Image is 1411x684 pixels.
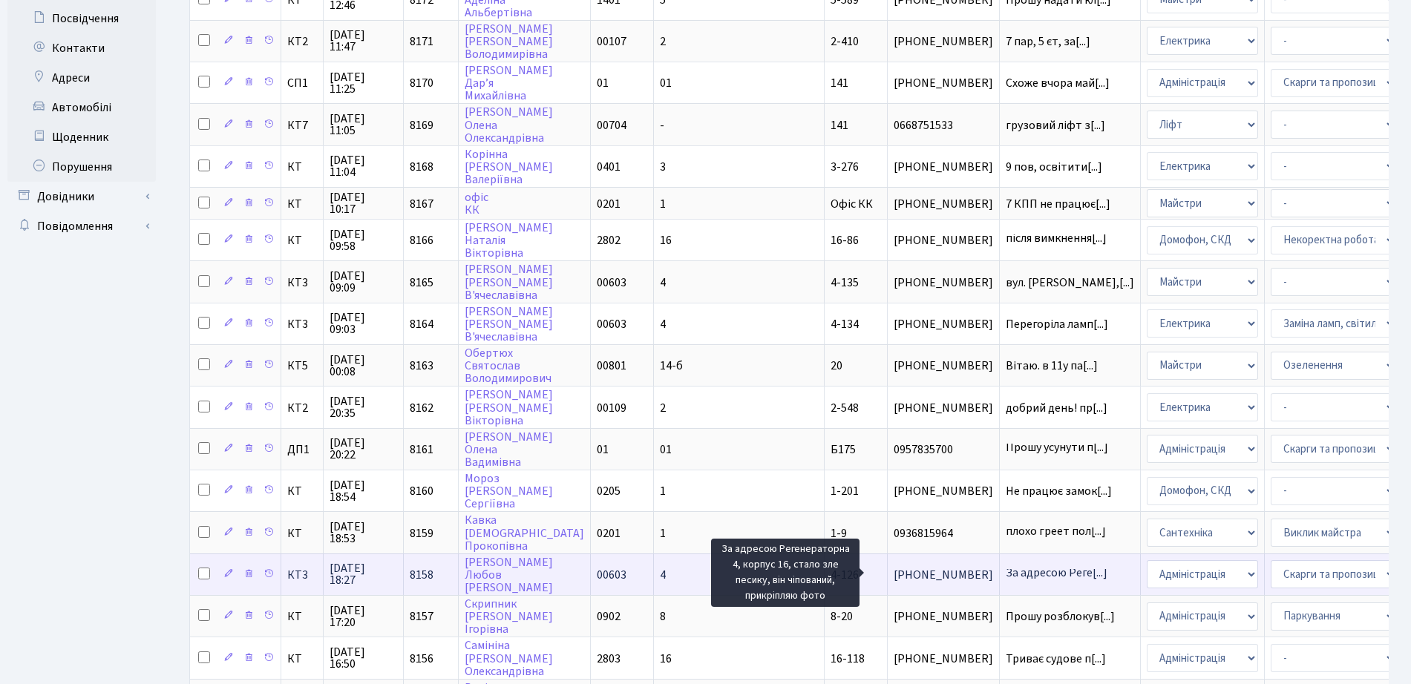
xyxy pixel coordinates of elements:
[831,117,848,134] span: 141
[7,93,156,122] a: Автомобілі
[597,483,621,499] span: 0205
[831,159,859,175] span: 3-276
[330,29,397,53] span: [DATE] 11:47
[1006,358,1098,374] span: Вітаю. в 11у па[...]
[831,33,859,50] span: 2-410
[660,196,666,212] span: 1
[597,441,609,458] span: 01
[831,196,873,212] span: Офіс КК
[894,444,993,456] span: 0957835700
[597,117,626,134] span: 00704
[287,611,317,622] span: КТ
[7,63,156,93] a: Адреси
[465,345,551,387] a: ОбертюхСвятославВолодимирович
[287,444,317,456] span: ДП1
[465,638,553,680] a: Самініна[PERSON_NAME]Олександрівна
[831,316,859,332] span: 4-134
[1006,159,1102,175] span: 9 пов, освітити[...]
[410,274,433,291] span: 8165
[894,119,993,131] span: 0668751533
[287,360,317,372] span: КТ5
[894,198,993,210] span: [PHONE_NUMBER]
[831,232,859,249] span: 16-86
[894,485,993,497] span: [PHONE_NUMBER]
[465,554,553,596] a: [PERSON_NAME]Любов[PERSON_NAME]
[410,651,433,667] span: 8156
[1006,316,1108,332] span: Перегоріла ламп[...]
[410,117,433,134] span: 8169
[597,159,621,175] span: 0401
[287,569,317,581] span: КТ3
[894,161,993,173] span: [PHONE_NUMBER]
[831,441,856,458] span: Б175
[1006,196,1110,212] span: 7 КПП не працює[...]
[831,358,842,374] span: 20
[287,161,317,173] span: КТ
[894,569,993,581] span: [PHONE_NUMBER]
[410,358,433,374] span: 8163
[465,189,488,218] a: офісКК
[660,117,664,134] span: -
[1006,117,1105,134] span: грузовий ліфт з[...]
[660,483,666,499] span: 1
[1006,523,1106,539] span: плохо греет пол[...]
[660,75,672,91] span: 01
[831,400,859,416] span: 2-548
[831,483,859,499] span: 1-201
[597,196,621,212] span: 0201
[410,441,433,458] span: 8161
[597,651,621,667] span: 2803
[597,75,609,91] span: 01
[7,152,156,182] a: Порушення
[410,196,433,212] span: 8167
[831,274,859,291] span: 4-135
[660,358,683,374] span: 14-б
[465,262,553,303] a: [PERSON_NAME][PERSON_NAME]В'ячеславівна
[894,234,993,246] span: [PHONE_NUMBER]
[410,400,433,416] span: 8162
[330,312,397,335] span: [DATE] 09:03
[410,567,433,583] span: 8158
[465,513,584,554] a: Кавка[DEMOGRAPHIC_DATA]Прокопівна
[287,36,317,47] span: КТ2
[410,608,433,625] span: 8157
[7,33,156,63] a: Контакти
[410,159,433,175] span: 8168
[7,4,156,33] a: Посвідчення
[287,318,317,330] span: КТ3
[831,608,853,625] span: 8-20
[1006,565,1107,581] span: За адресою Реге[...]
[330,113,397,137] span: [DATE] 11:05
[465,429,553,470] a: [PERSON_NAME]ОленаВадимівна
[465,220,553,261] a: [PERSON_NAME]НаталіяВікторівна
[660,274,666,291] span: 4
[660,33,666,50] span: 2
[597,525,621,542] span: 0201
[287,277,317,289] span: КТ3
[711,539,860,607] div: За адресою Регенераторна 4, корпус 16, стало зле песику, він чіпований, прикріпляю фото
[894,402,993,414] span: [PHONE_NUMBER]
[894,36,993,47] span: [PHONE_NUMBER]
[894,277,993,289] span: [PHONE_NUMBER]
[465,596,553,637] a: Скрипник[PERSON_NAME]Ігорівна
[660,400,666,416] span: 2
[465,105,553,146] a: [PERSON_NAME]ОленаОлександрівна
[831,75,848,91] span: 141
[1006,33,1090,50] span: 7 пар, 5 єт, за[...]
[1006,75,1110,91] span: Схоже вчора май[...]
[1006,400,1107,416] span: добрий день! пр[...]
[410,525,433,542] span: 8159
[410,316,433,332] span: 8164
[1006,608,1115,625] span: Прошу розблокув[...]
[330,354,397,378] span: [DATE] 00:08
[1006,483,1112,499] span: Не працює замок[...]
[330,228,397,252] span: [DATE] 09:58
[660,567,666,583] span: 4
[287,119,317,131] span: КТ7
[894,77,993,89] span: [PHONE_NUMBER]
[660,608,666,625] span: 8
[330,437,397,461] span: [DATE] 20:22
[465,470,553,512] a: Мороз[PERSON_NAME]Сергіївна
[660,651,672,667] span: 16
[597,567,626,583] span: 00603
